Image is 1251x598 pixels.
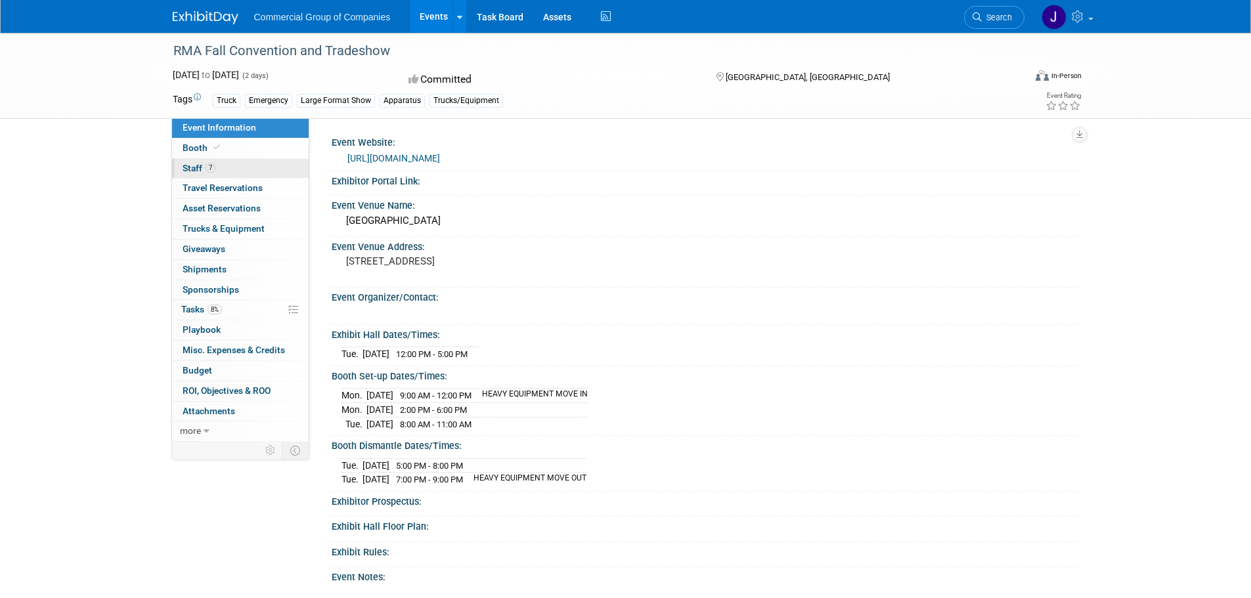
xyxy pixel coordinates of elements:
span: 8:00 AM - 11:00 AM [400,419,472,429]
span: to [200,70,212,80]
span: 5:00 PM - 8:00 PM [396,461,463,471]
td: Mon. [341,389,366,403]
span: more [180,425,201,436]
td: [DATE] [366,417,393,431]
span: 7 [206,163,215,173]
span: Booth [183,142,223,153]
a: Staff7 [172,159,309,179]
a: Attachments [172,402,309,421]
div: Committed [405,68,695,91]
span: (2 days) [241,72,269,80]
img: Jason Fast [1042,5,1066,30]
span: [DATE] [DATE] [173,70,239,80]
a: Event Information [172,118,309,138]
span: Search [982,12,1012,22]
td: Personalize Event Tab Strip [259,442,282,459]
a: Budget [172,361,309,381]
td: [DATE] [362,473,389,486]
span: 8% [208,305,222,314]
td: Tue. [341,347,362,361]
div: Emergency [245,94,292,108]
a: [URL][DOMAIN_NAME] [347,153,440,163]
span: Giveaways [183,244,225,254]
div: Event Rating [1045,93,1081,99]
div: Exhibitor Portal Link: [332,171,1079,188]
div: Event Website: [332,133,1079,149]
a: Sponsorships [172,280,309,300]
td: [DATE] [362,458,389,473]
td: [DATE] [366,389,393,403]
td: Tags [173,93,201,108]
div: Event Organizer/Contact: [332,288,1079,304]
td: Mon. [341,402,366,417]
div: Event Format [947,68,1082,88]
span: Trucks & Equipment [183,223,265,234]
div: Exhibitor Prospectus: [332,492,1079,508]
div: Apparatus [380,94,425,108]
span: Budget [183,365,212,375]
span: Travel Reservations [183,182,263,193]
a: Shipments [172,260,309,280]
a: ROI, Objectives & ROO [172,381,309,401]
div: [GEOGRAPHIC_DATA] [341,211,1069,231]
i: Booth reservation complete [213,144,220,151]
img: Format-Inperson.png [1036,70,1049,81]
td: Toggle Event Tabs [282,442,309,459]
td: HEAVY EQUIPMENT MOVE OUT [466,473,586,486]
a: Asset Reservations [172,199,309,219]
span: Shipments [183,264,227,274]
td: Tue. [341,458,362,473]
div: Trucks/Equipment [429,94,503,108]
a: Tasks8% [172,300,309,320]
div: Event Venue Address: [332,237,1079,253]
span: Commercial Group of Companies [254,12,391,22]
td: HEAVY EQUIPMENT MOVE IN [474,389,588,403]
pre: [STREET_ADDRESS] [346,255,628,267]
a: Search [964,6,1024,29]
a: Giveaways [172,240,309,259]
a: Booth [172,139,309,158]
div: Exhibit Rules: [332,542,1079,559]
div: Booth Dismantle Dates/Times: [332,436,1079,452]
span: ROI, Objectives & ROO [183,385,271,396]
span: 12:00 PM - 5:00 PM [396,349,468,359]
span: Tasks [181,304,222,314]
div: Event Notes: [332,567,1079,584]
a: Playbook [172,320,309,340]
div: Truck [213,94,240,108]
div: Exhibit Hall Dates/Times: [332,325,1079,341]
span: Staff [183,163,215,173]
span: 9:00 AM - 12:00 PM [400,391,472,400]
span: 2:00 PM - 6:00 PM [400,405,467,415]
div: Exhibit Hall Floor Plan: [332,517,1079,533]
div: In-Person [1051,71,1082,81]
span: Playbook [183,324,221,335]
div: RMA Fall Convention and Tradeshow [169,39,1005,63]
span: Asset Reservations [183,203,261,213]
span: Sponsorships [183,284,239,295]
a: Travel Reservations [172,179,309,198]
div: Large Format Show [297,94,375,108]
span: [GEOGRAPHIC_DATA], [GEOGRAPHIC_DATA] [726,72,890,82]
span: Attachments [183,406,235,416]
span: Event Information [183,122,256,133]
td: [DATE] [366,402,393,417]
td: Tue. [341,417,366,431]
td: [DATE] [362,347,389,361]
img: ExhibitDay [173,11,238,24]
span: Misc. Expenses & Credits [183,345,285,355]
td: Tue. [341,473,362,486]
div: Booth Set-up Dates/Times: [332,366,1079,383]
div: Event Venue Name: [332,196,1079,212]
a: more [172,421,309,441]
span: 7:00 PM - 9:00 PM [396,475,463,484]
a: Trucks & Equipment [172,219,309,239]
a: Misc. Expenses & Credits [172,341,309,360]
